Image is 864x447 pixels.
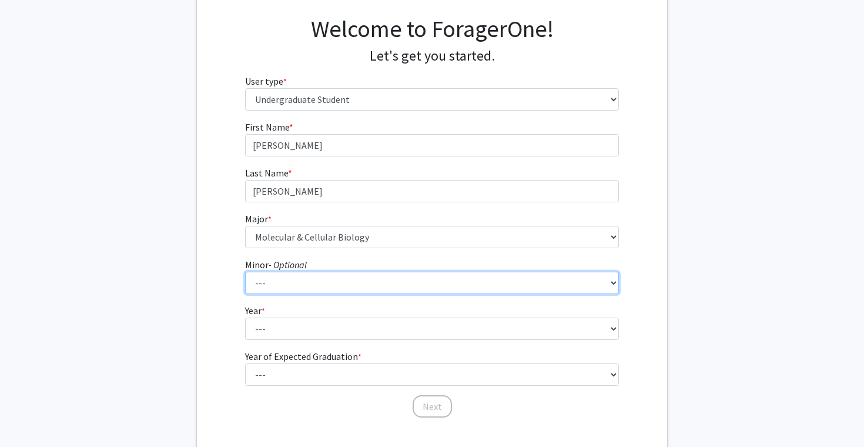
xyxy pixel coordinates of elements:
[245,15,619,43] h1: Welcome to ForagerOne!
[413,395,452,418] button: Next
[245,121,289,133] span: First Name
[245,74,287,88] label: User type
[269,259,307,271] i: - Optional
[245,258,307,272] label: Minor
[9,394,50,438] iframe: Chat
[245,167,288,179] span: Last Name
[245,48,619,65] h4: Let's get you started.
[245,303,265,318] label: Year
[245,349,361,363] label: Year of Expected Graduation
[245,212,272,226] label: Major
